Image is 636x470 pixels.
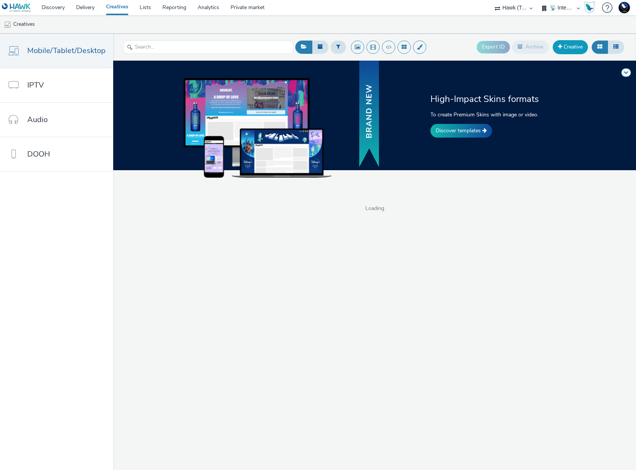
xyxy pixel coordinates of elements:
h2: High-Impact Skins formats [430,93,557,105]
a: Creative [553,40,588,54]
a: Discover templates [430,124,492,138]
span: Loading [113,205,636,212]
img: undefined Logo [2,3,31,13]
button: Archive [512,41,549,53]
input: Search... [123,41,293,54]
img: example of skins on dekstop, tablet and mobile devices [184,78,331,177]
span: DOOH [27,149,50,160]
span: Mobile/Tablet/Desktop [27,45,106,56]
img: banner with new text [358,60,380,169]
p: To create Premium Skins with image or video. [430,111,557,119]
img: mobile [4,21,11,28]
button: Grid [592,41,608,53]
img: Support Hawk [619,2,630,13]
span: Audio [27,114,48,125]
a: Hawk Academy [584,2,598,14]
button: Table [608,41,624,53]
span: IPTV [27,80,44,91]
img: Hawk Academy [584,2,595,14]
button: Export ID [477,41,510,53]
